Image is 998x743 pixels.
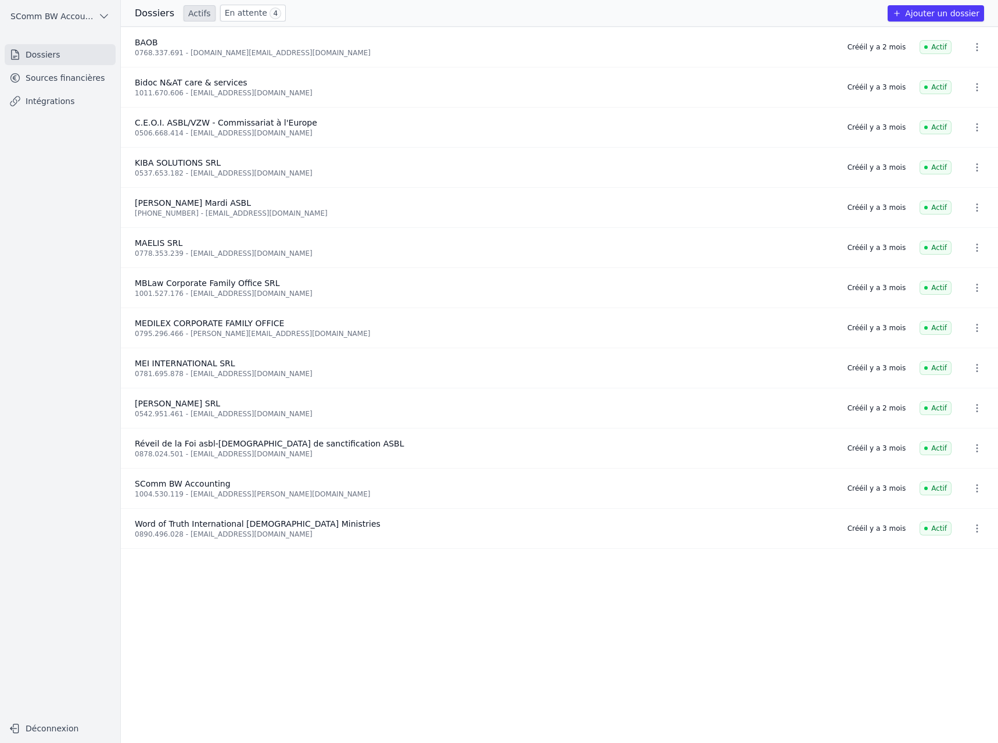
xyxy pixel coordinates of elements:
span: Actif [920,80,952,94]
div: 0890.496.028 - [EMAIL_ADDRESS][DOMAIN_NAME] [135,530,834,539]
div: 0778.353.239 - [EMAIL_ADDRESS][DOMAIN_NAME] [135,249,834,258]
span: Actif [920,160,952,174]
div: Créé il y a 3 mois [848,323,906,333]
span: Actif [920,201,952,215]
div: 0795.296.466 - [PERSON_NAME][EMAIL_ADDRESS][DOMAIN_NAME] [135,329,834,338]
span: Actif [920,120,952,134]
div: 0781.695.878 - [EMAIL_ADDRESS][DOMAIN_NAME] [135,369,834,378]
a: Actifs [184,5,216,22]
button: Ajouter un dossier [888,5,984,22]
span: Actif [920,40,952,54]
span: MBLaw Corporate Family Office SRL [135,278,280,288]
span: C.E.O.I. ASBL/VZW - Commissariat à l'Europe [135,118,317,127]
div: Créé il y a 3 mois [848,83,906,92]
span: [PERSON_NAME] SRL [135,399,220,408]
div: Créé il y a 3 mois [848,243,906,252]
span: Actif [920,241,952,255]
span: [PERSON_NAME] Mardi ASBL [135,198,251,208]
div: Créé il y a 3 mois [848,283,906,292]
span: Actif [920,441,952,455]
div: 0537.653.182 - [EMAIL_ADDRESS][DOMAIN_NAME] [135,169,834,178]
span: Actif [920,481,952,495]
span: Actif [920,521,952,535]
div: 0542.951.461 - [EMAIL_ADDRESS][DOMAIN_NAME] [135,409,834,419]
span: Bidoc N&AT care & services [135,78,247,87]
div: Créé il y a 3 mois [848,123,906,132]
div: 1004.530.119 - [EMAIL_ADDRESS][PERSON_NAME][DOMAIN_NAME] [135,490,834,499]
div: 0506.668.414 - [EMAIL_ADDRESS][DOMAIN_NAME] [135,128,834,138]
span: Actif [920,281,952,295]
span: 4 [270,8,281,19]
div: Créé il y a 3 mois [848,163,906,172]
div: 0878.024.501 - [EMAIL_ADDRESS][DOMAIN_NAME] [135,449,834,459]
a: En attente 4 [220,5,286,22]
span: BAOB [135,38,158,47]
button: SComm BW Accounting [5,7,116,26]
a: Dossiers [5,44,116,65]
span: SComm BW Accounting [10,10,94,22]
div: Créé il y a 3 mois [848,363,906,373]
span: SComm BW Accounting [135,479,231,488]
h3: Dossiers [135,6,174,20]
div: Créé il y a 3 mois [848,484,906,493]
button: Déconnexion [5,719,116,738]
span: Actif [920,361,952,375]
div: [PHONE_NUMBER] - [EMAIL_ADDRESS][DOMAIN_NAME] [135,209,834,218]
div: Créé il y a 3 mois [848,203,906,212]
div: 1001.527.176 - [EMAIL_ADDRESS][DOMAIN_NAME] [135,289,834,298]
div: Créé il y a 2 mois [848,403,906,413]
a: Intégrations [5,91,116,112]
span: Word of Truth International [DEMOGRAPHIC_DATA] Ministries [135,519,380,528]
span: MAELIS SRL [135,238,182,248]
a: Sources financières [5,67,116,88]
div: Créé il y a 2 mois [848,42,906,52]
div: 0768.337.691 - [DOMAIN_NAME][EMAIL_ADDRESS][DOMAIN_NAME] [135,48,834,58]
span: MEI INTERNATIONAL SRL [135,359,235,368]
span: Actif [920,321,952,335]
span: KIBA SOLUTIONS SRL [135,158,221,167]
div: Créé il y a 3 mois [848,524,906,533]
span: Actif [920,401,952,415]
span: MEDILEX CORPORATE FAMILY OFFICE [135,319,284,328]
div: Créé il y a 3 mois [848,444,906,453]
div: 1011.670.606 - [EMAIL_ADDRESS][DOMAIN_NAME] [135,88,834,98]
span: Réveil de la Foi asbl-[DEMOGRAPHIC_DATA] de sanctification ASBL [135,439,404,448]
